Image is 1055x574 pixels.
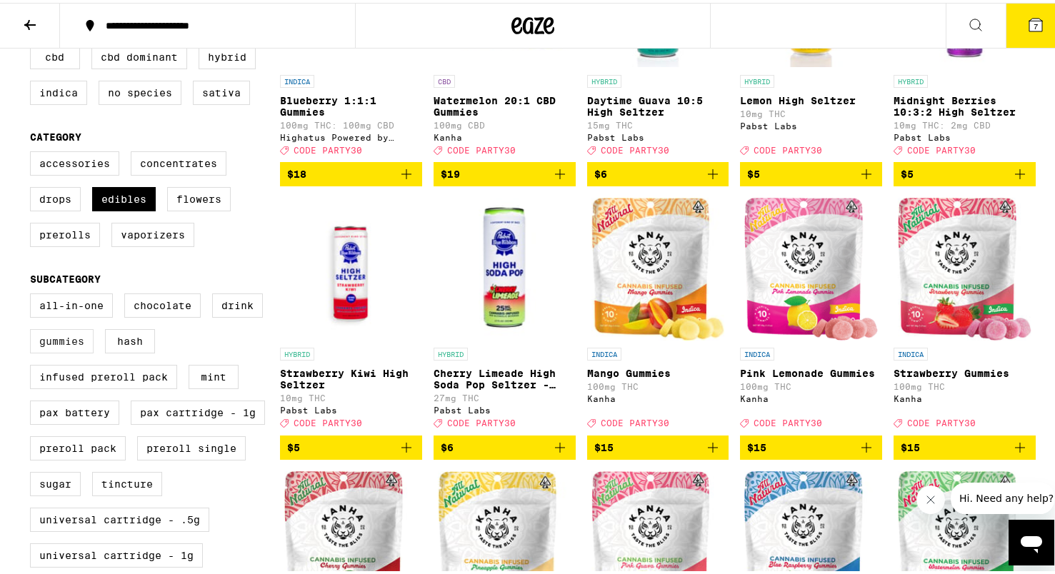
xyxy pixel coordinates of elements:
div: Pabst Labs [434,403,576,412]
button: Add to bag [740,433,882,457]
div: Kanha [740,391,882,401]
button: Add to bag [587,159,729,183]
p: HYBRID [587,72,621,85]
button: Add to bag [894,433,1036,457]
p: HYBRID [894,72,928,85]
span: CODE PARTY30 [601,143,669,152]
label: Preroll Single [137,433,246,458]
label: Flowers [167,184,231,208]
span: $18 [287,166,306,177]
img: Pabst Labs - Cherry Limeade High Soda Pop Seltzer - 25mg [434,195,576,338]
span: $6 [594,166,607,177]
label: Gummies [30,326,94,351]
p: 100mg THC [894,379,1036,388]
div: Highatus Powered by Cannabiotix [280,130,422,139]
p: 100mg THC: 100mg CBD [280,118,422,127]
span: 7 [1034,19,1038,28]
p: 100mg CBD [434,118,576,127]
span: CODE PARTY30 [907,143,976,152]
p: Mango Gummies [587,365,729,376]
p: Lemon High Seltzer [740,92,882,104]
p: 100mg THC [740,379,882,388]
div: Kanha [894,391,1036,401]
label: Infused Preroll Pack [30,362,177,386]
div: Pabst Labs [587,130,729,139]
label: Indica [30,78,87,102]
label: No Species [99,78,181,102]
img: Kanha - Mango Gummies [591,195,725,338]
button: Add to bag [280,433,422,457]
span: $15 [747,439,766,450]
p: Strawberry Kiwi High Seltzer [280,365,422,388]
img: Kanha - Strawberry Gummies [898,195,1031,338]
label: Chocolate [124,291,201,315]
p: INDICA [894,345,928,358]
button: Add to bag [434,433,576,457]
label: CBD Dominant [91,42,187,66]
p: Pink Lemonade Gummies [740,365,882,376]
span: $19 [441,166,460,177]
p: HYBRID [740,72,774,85]
label: Preroll Pack [30,433,126,458]
p: 10mg THC [740,106,882,116]
label: Edibles [92,184,156,208]
a: Open page for Strawberry Gummies from Kanha [894,195,1036,432]
label: Sugar [30,469,81,493]
label: CBD [30,42,80,66]
div: Pabst Labs [280,403,422,412]
span: CODE PARTY30 [601,416,669,426]
p: 100mg THC [587,379,729,388]
iframe: Button to launch messaging window [1009,517,1054,563]
p: Blueberry 1:1:1 Gummies [280,92,422,115]
div: Pabst Labs [894,130,1036,139]
a: Open page for Mango Gummies from Kanha [587,195,729,432]
p: 10mg THC: 2mg CBD [894,118,1036,127]
span: $5 [901,166,914,177]
a: Open page for Strawberry Kiwi High Seltzer from Pabst Labs [280,195,422,432]
a: Open page for Pink Lemonade Gummies from Kanha [740,195,882,432]
div: Kanha [587,391,729,401]
p: INDICA [280,72,314,85]
label: PAX Battery [30,398,119,422]
label: Accessories [30,148,119,173]
label: Vaporizers [111,220,194,244]
span: CODE PARTY30 [294,143,362,152]
label: Concentrates [131,148,226,173]
p: 15mg THC [587,118,729,127]
span: $15 [901,439,920,450]
span: CODE PARTY30 [907,416,976,426]
button: Add to bag [434,159,576,183]
span: $6 [441,439,454,450]
span: CODE PARTY30 [294,416,362,426]
label: Hybrid [199,42,256,66]
span: CODE PARTY30 [754,143,822,152]
label: Universal Cartridge - .5g [30,505,209,529]
button: Add to bag [587,433,729,457]
p: Midnight Berries 10:3:2 High Seltzer [894,92,1036,115]
div: Kanha [434,130,576,139]
p: HYBRID [434,345,468,358]
p: HYBRID [280,345,314,358]
p: Daytime Guava 10:5 High Seltzer [587,92,729,115]
span: $15 [594,439,614,450]
div: Pabst Labs [740,119,882,128]
span: CODE PARTY30 [754,416,822,426]
legend: Category [30,129,81,140]
iframe: Close message [916,483,945,511]
label: Drops [30,184,81,208]
span: CODE PARTY30 [447,416,516,426]
p: Watermelon 20:1 CBD Gummies [434,92,576,115]
label: All-In-One [30,291,113,315]
label: Universal Cartridge - 1g [30,540,203,565]
button: Add to bag [740,159,882,183]
p: INDICA [587,345,621,358]
legend: Subcategory [30,271,101,282]
img: Kanha - Pink Lemonade Gummies [744,195,878,338]
button: Add to bag [280,159,422,183]
a: Open page for Cherry Limeade High Soda Pop Seltzer - 25mg from Pabst Labs [434,195,576,432]
p: Strawberry Gummies [894,365,1036,376]
span: CODE PARTY30 [447,143,516,152]
label: PAX Cartridge - 1g [131,398,265,422]
label: Tincture [92,469,162,493]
